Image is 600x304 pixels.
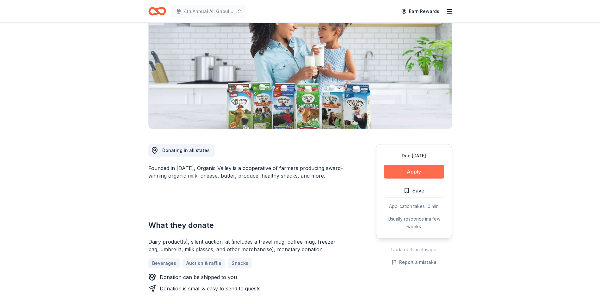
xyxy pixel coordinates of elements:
h2: What they donate [148,220,346,230]
button: Report a mistake [392,258,436,266]
div: Dairy product(s), silent auction kit (includes a travel mug, coffee mug, freezer bag, umbrella, m... [148,238,346,253]
span: Donating in all states [162,148,210,153]
div: Usually responds in a few weeks [384,215,444,230]
button: 4th Annual All Ghouls Gala [171,5,247,18]
div: Donation can be shipped to you [160,273,237,281]
div: Application takes 10 min [384,203,444,210]
a: Earn Rewards [398,6,443,17]
a: Snacks [228,258,252,268]
a: Auction & raffle [182,258,225,268]
span: 4th Annual All Ghouls Gala [184,8,234,15]
button: Apply [384,165,444,179]
div: Donation is small & easy to send to guests [160,285,261,292]
a: Home [148,4,166,19]
a: Beverages [148,258,180,268]
div: Founded in [DATE], Organic Valley is a cooperative of farmers producing award-winning organic mil... [148,164,346,179]
div: Due [DATE] [384,152,444,160]
div: Updated 3 months ago [376,246,452,253]
span: Save [412,186,424,195]
img: Image for Organic Valley [149,8,452,129]
button: Save [384,184,444,198]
